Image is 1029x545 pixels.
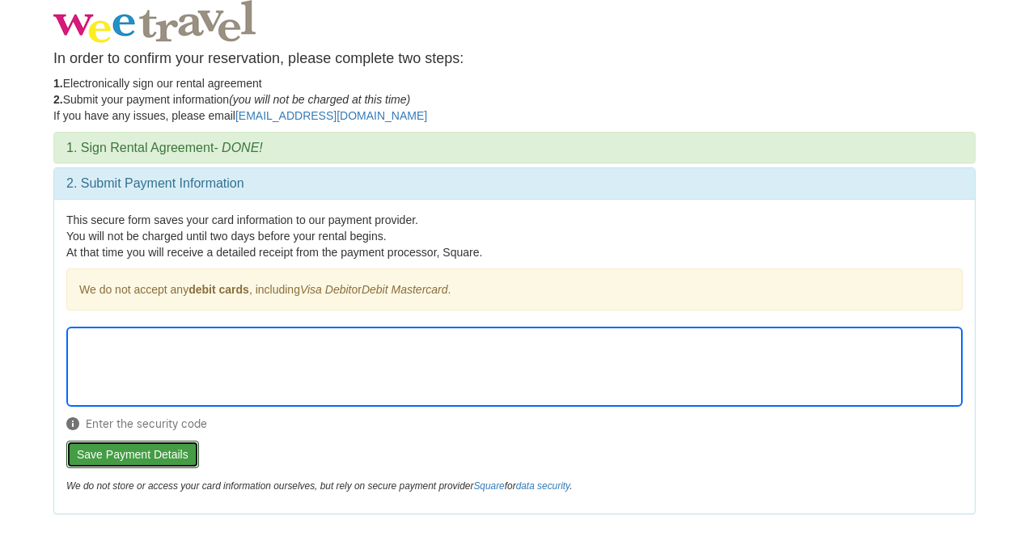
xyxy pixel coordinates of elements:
[362,283,448,296] em: Debit Mastercard
[66,441,199,468] button: Save Payment Details
[66,176,963,191] h3: 2. Submit Payment Information
[188,283,249,296] strong: debit cards
[66,416,963,432] span: Enter the security code
[300,283,352,296] em: Visa Debit
[66,480,572,492] em: We do not store or access your card information ourselves, but rely on secure payment provider for .
[516,480,570,492] a: data security
[53,51,976,67] h4: In order to confirm your reservation, please complete two steps:
[67,327,962,406] iframe: Secure Credit Card Form
[66,141,963,155] h3: 1. Sign Rental Agreement
[53,75,976,124] p: Electronically sign our rental agreement Submit your payment information If you have any issues, ...
[229,93,410,106] em: (you will not be charged at this time)
[66,212,963,260] p: This secure form saves your card information to our payment provider. You will not be charged unt...
[235,109,427,122] a: [EMAIL_ADDRESS][DOMAIN_NAME]
[53,77,63,90] strong: 1.
[473,480,504,492] a: Square
[66,268,963,311] div: We do not accept any , including or .
[53,93,63,106] strong: 2.
[214,141,262,154] em: - DONE!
